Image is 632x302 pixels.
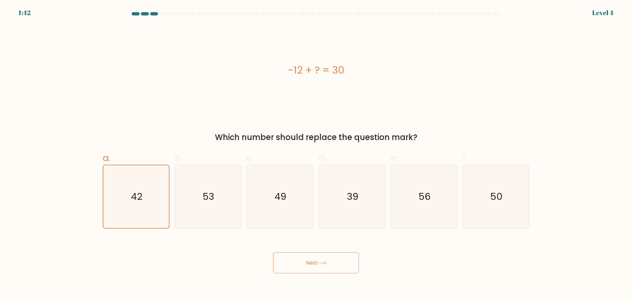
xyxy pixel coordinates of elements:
span: a. [103,151,111,164]
text: 50 [490,190,503,203]
text: 49 [275,190,287,203]
text: 56 [418,190,431,203]
div: 1:42 [18,8,31,18]
div: Which number should replace the question mark? [107,131,525,143]
span: e. [391,151,398,164]
button: Next [273,252,359,273]
span: c. [247,151,254,164]
span: f. [462,151,467,164]
div: -12 + ? = 30 [103,63,529,78]
text: 53 [203,190,215,203]
div: Level 4 [592,8,614,18]
text: 42 [131,190,143,203]
span: b. [175,151,183,164]
text: 39 [347,190,358,203]
span: d. [319,151,327,164]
